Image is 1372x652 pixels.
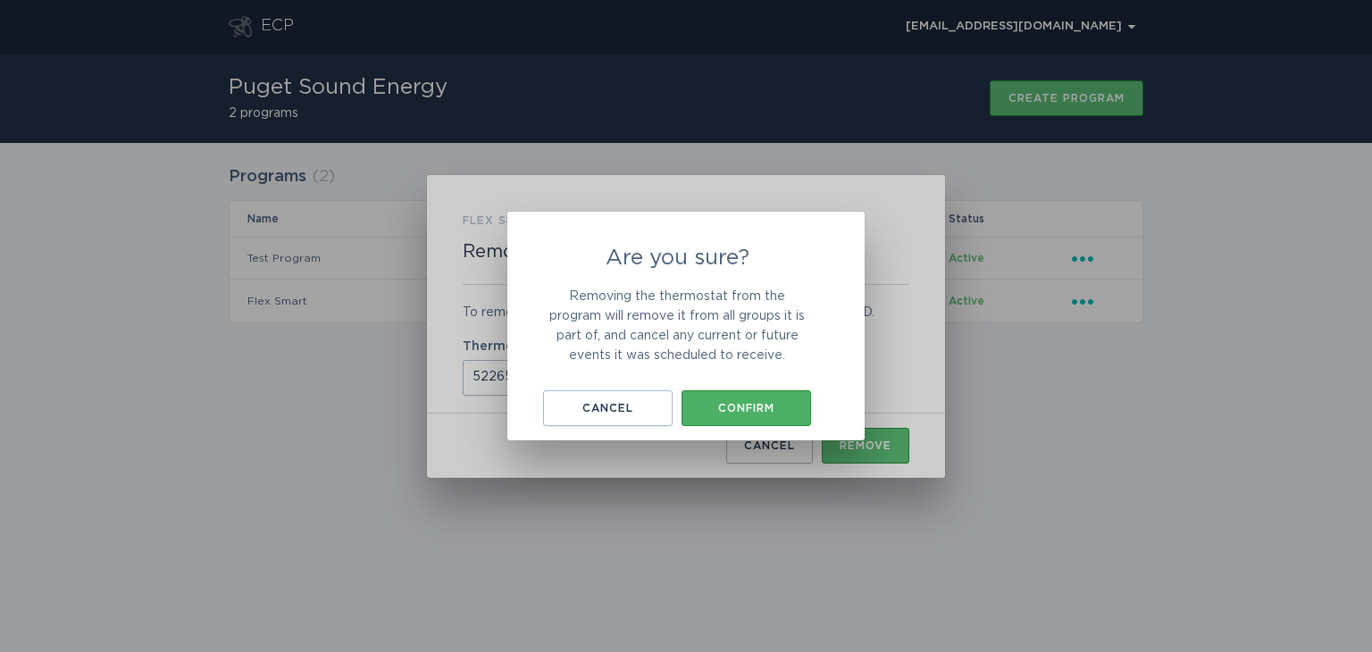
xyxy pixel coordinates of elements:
[507,212,865,440] div: Are you sure?
[543,287,811,365] p: Removing the thermostat from the program will remove it from all groups it is part of, and cancel...
[543,247,811,269] h2: Are you sure?
[682,390,811,426] button: Confirm
[552,403,664,414] div: Cancel
[543,390,673,426] button: Cancel
[690,403,802,414] div: Confirm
